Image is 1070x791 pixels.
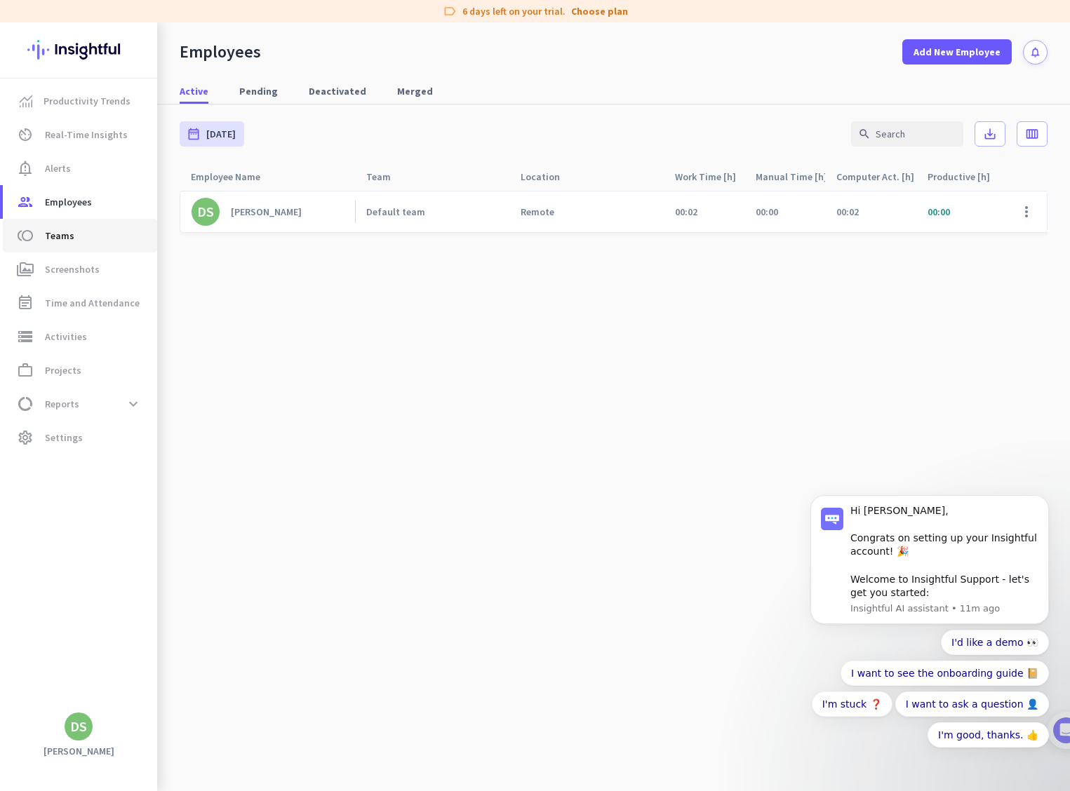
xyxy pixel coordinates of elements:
div: Work Time [h] [675,167,744,187]
span: Messages [81,473,130,482]
span: Teams [45,227,74,244]
button: expand_more [121,391,146,417]
span: Home [20,473,49,482]
i: settings [17,429,34,446]
button: calendar_view_week [1017,121,1048,147]
a: perm_mediaScreenshots [3,252,157,286]
span: Deactivated [309,84,366,98]
span: Productivity Trends [44,93,131,109]
div: Employee Name [191,167,277,187]
span: [DATE] [206,127,236,141]
span: Tasks [230,473,260,482]
span: 00:02 [675,205,697,218]
p: 4 steps [14,184,50,199]
a: event_noteTime and Attendance [3,286,157,320]
span: 00:00 [756,205,778,218]
img: Profile image for Tamara [50,147,72,169]
i: group [17,194,34,210]
a: menu-itemProductivity Trends [3,84,157,118]
span: Help [164,473,187,482]
div: Computer Act. [h] [836,167,916,187]
button: Add New Employee [902,39,1012,65]
i: search [858,128,871,140]
i: work_outline [17,362,34,379]
div: 1Add employees [26,239,255,262]
span: Active [180,84,208,98]
span: 00:00 [928,205,950,218]
a: tollTeams [3,219,157,252]
div: Location [521,167,577,187]
i: data_usage [17,395,34,412]
i: notification_important [17,160,34,177]
a: notification_importantAlerts [3,151,157,185]
span: 00:02 [836,205,859,218]
div: Manual Time [h] [756,167,825,187]
div: Add employees [54,244,238,258]
a: settingsSettings [3,421,157,454]
div: Team [366,167,408,187]
div: DS [197,205,214,219]
i: perm_media [17,261,34,278]
span: Pending [239,84,278,98]
span: Time and Attendance [45,295,140,311]
i: storage [17,328,34,345]
a: groupEmployees [3,185,157,219]
div: Remote [521,205,554,218]
button: Messages [70,438,140,494]
div: [PERSON_NAME] from Insightful [78,151,231,165]
i: toll [17,227,34,244]
div: 2Initial tracking settings and how to edit them [26,399,255,432]
div: 🎊 Welcome to Insightful! 🎊 [20,54,261,104]
p: About 10 minutes [179,184,267,199]
div: It's time to add your employees! This is crucial since Insightful will start collecting their act... [54,267,244,326]
span: Settings [45,429,83,446]
span: Activities [45,328,87,345]
input: Search [851,121,963,147]
button: more_vert [1010,195,1043,229]
button: save_alt [975,121,1005,147]
span: Real-Time Insights [45,126,128,143]
img: menu-item [20,95,32,107]
span: Employees [45,194,92,210]
div: Default team [366,205,425,218]
div: Close [246,6,272,31]
i: save_alt [983,127,997,141]
span: Projects [45,362,81,379]
div: Initial tracking settings and how to edit them [54,404,238,432]
a: storageActivities [3,320,157,353]
i: calendar_view_week [1025,127,1039,141]
span: Reports [45,395,79,412]
i: av_timer [17,126,34,143]
button: Add your employees [54,337,189,365]
a: Default team [366,205,509,218]
div: DS [70,719,87,733]
button: Help [140,438,210,494]
span: Merged [397,84,433,98]
span: Add New Employee [914,45,1001,59]
a: DS[PERSON_NAME] [192,198,355,226]
div: You're just a few steps away from completing the essential app setup [20,104,261,138]
div: [PERSON_NAME] [231,205,302,218]
i: label [443,4,457,18]
iframe: Intercom notifications message [789,356,1070,784]
button: notifications [1023,40,1048,65]
a: work_outlineProjects [3,353,157,387]
i: date_range [187,127,201,141]
button: Tasks [210,438,281,494]
a: Choose plan [571,4,628,18]
a: data_usageReportsexpand_more [3,387,157,421]
span: Alerts [45,160,71,177]
img: Insightful logo [27,22,130,77]
a: av_timerReal-Time Insights [3,118,157,151]
span: Screenshots [45,261,100,278]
